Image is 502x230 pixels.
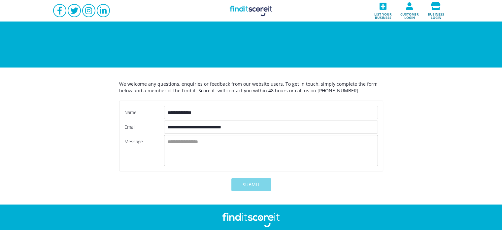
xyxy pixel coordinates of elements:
[124,106,164,119] div: Name
[370,0,396,21] a: List your business
[425,10,447,19] span: Business login
[372,10,394,19] span: List your business
[119,81,378,94] span: We welcome any questions, enquiries or feedback from our website users. To get in touch, simply c...
[124,135,164,166] div: Message
[396,0,423,21] a: Customer login
[398,10,421,19] span: Customer login
[423,0,449,21] a: Business login
[124,120,164,134] div: Email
